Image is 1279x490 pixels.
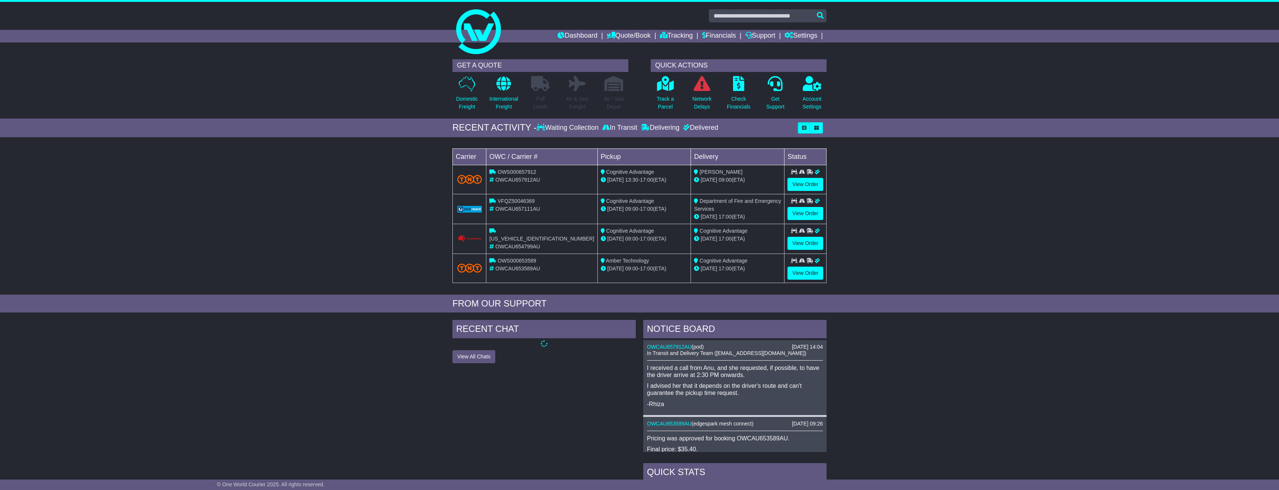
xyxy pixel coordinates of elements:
[745,30,776,43] a: Support
[457,235,482,243] img: Couriers_Please.png
[217,481,325,487] span: © One World Courier 2025. All rights reserved.
[625,206,638,212] span: 09:00
[701,266,717,271] span: [DATE]
[601,235,688,243] div: - (ETA)
[787,267,823,280] a: View Order
[702,30,736,43] a: Financials
[647,421,692,427] a: OWCAU653589AU
[625,177,638,183] span: 13:30
[640,177,653,183] span: 17:00
[792,421,823,427] div: [DATE] 09:26
[457,206,482,213] img: GetCarrierServiceLogo
[607,177,624,183] span: [DATE]
[643,463,827,483] div: Quick Stats
[701,214,717,220] span: [DATE]
[701,236,717,242] span: [DATE]
[647,446,823,453] p: Final price: $35.40.
[657,95,674,111] p: Track a Parcel
[803,95,822,111] p: Account Settings
[452,298,827,309] div: FROM OUR SUPPORT
[647,344,692,350] a: OWCAU657912AU
[489,76,518,115] a: InternationalFreight
[495,177,540,183] span: OWCAU657912AU
[452,122,537,133] div: RECENT ACTIVITY -
[694,235,781,243] div: (ETA)
[601,205,688,213] div: - (ETA)
[691,148,784,165] td: Delivery
[606,198,654,204] span: Cognitive Advantage
[647,401,823,408] p: -Rhiza
[643,320,827,340] div: NOTICE BOARD
[537,124,600,132] div: Waiting Collection
[647,350,806,356] span: In Transit and Delivery Team ([EMAIL_ADDRESS][DOMAIN_NAME])
[694,344,702,350] span: pod
[787,237,823,250] a: View Order
[647,344,823,350] div: ( )
[647,421,823,427] div: ( )
[601,176,688,184] div: - (ETA)
[640,266,653,271] span: 17:00
[719,266,732,271] span: 17:00
[787,207,823,220] a: View Order
[766,95,784,111] p: Get Support
[656,76,674,115] a: Track aParcel
[498,198,535,204] span: VFQZ50046369
[495,206,540,212] span: OWCAU657111AU
[495,266,540,271] span: OWCAU653589AU
[640,206,653,212] span: 17:00
[452,350,495,363] button: View All Chats
[606,228,654,234] span: Cognitive Advantage
[694,176,781,184] div: (ETA)
[600,124,639,132] div: In Transit
[719,214,732,220] span: 17:00
[606,169,654,175] span: Cognitive Advantage
[606,258,649,264] span: Amber Technology
[692,95,711,111] p: Network Delays
[486,148,597,165] td: OWC / Carrier #
[607,266,624,271] span: [DATE]
[498,169,536,175] span: OWS000657912
[639,124,681,132] div: Delivering
[719,177,732,183] span: 09:00
[784,30,817,43] a: Settings
[601,265,688,273] div: - (ETA)
[489,95,518,111] p: International Freight
[566,95,588,111] p: Air & Sea Freight
[607,30,651,43] a: Quote/Book
[597,148,691,165] td: Pickup
[457,175,482,184] img: TNT_Domestic.png
[802,76,822,115] a: AccountSettings
[694,213,781,221] div: (ETA)
[452,320,636,340] div: RECENT CHAT
[640,236,653,242] span: 17:00
[692,76,712,115] a: NetworkDelays
[607,206,624,212] span: [DATE]
[766,76,785,115] a: GetSupport
[607,236,624,242] span: [DATE]
[558,30,597,43] a: Dashboard
[452,59,628,72] div: GET A QUOTE
[660,30,693,43] a: Tracking
[701,177,717,183] span: [DATE]
[489,236,594,242] span: [US_VEHICLE_IDENTIFICATION_NUMBER]
[719,236,732,242] span: 17:00
[604,95,624,111] p: Air / Sea Depot
[784,148,827,165] td: Status
[699,228,747,234] span: Cognitive Advantage
[699,258,747,264] span: Cognitive Advantage
[792,344,823,350] div: [DATE] 14:04
[699,169,742,175] span: [PERSON_NAME]
[457,264,482,273] img: TNT_Domestic.png
[456,76,478,115] a: DomesticFreight
[498,258,536,264] span: OWS000653589
[787,178,823,191] a: View Order
[681,124,718,132] div: Delivered
[694,265,781,273] div: (ETA)
[456,95,478,111] p: Domestic Freight
[727,76,751,115] a: CheckFinancials
[647,435,823,442] p: Pricing was approved for booking OWCAU653589AU.
[531,95,550,111] p: Full Loads
[453,148,486,165] td: Carrier
[651,59,827,72] div: QUICK ACTIONS
[694,421,752,427] span: edgespark mesh connect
